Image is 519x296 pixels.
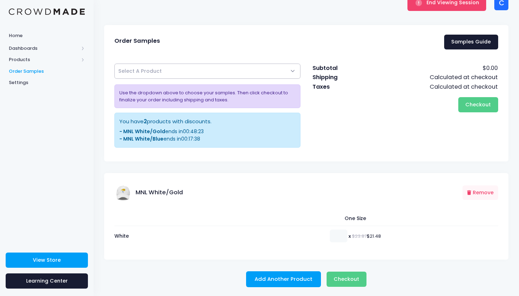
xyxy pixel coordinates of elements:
[9,56,79,63] span: Products
[194,135,200,142] span: 38
[312,82,363,91] td: Taxes
[118,67,162,75] span: Select A Product
[363,73,498,82] td: Calculated at checkout
[119,118,296,125] div: You have products with discounts.
[6,253,88,268] a: View Store
[9,8,85,15] img: Logo
[119,135,296,143] div: ends in
[6,273,88,289] a: Learning Center
[33,256,61,264] span: View Store
[209,212,498,226] th: One Size
[183,128,189,135] span: 00
[312,64,363,73] td: Subtotal
[189,135,193,142] span: 17
[463,185,498,200] button: Remove
[352,232,367,239] s: $23.87
[114,84,300,108] div: Use the dropdown above to choose your samples. Then click checkout to finalize your order includi...
[114,37,160,45] span: Order Samples
[119,128,296,135] div: ends in
[348,232,381,239] span: $21.48
[26,277,68,284] span: Learning Center
[114,64,300,79] span: Select A Product
[181,135,200,142] span: : :
[181,135,187,142] span: 00
[363,64,498,73] td: $0.00
[334,276,359,283] span: Checkout
[465,101,491,108] span: Checkout
[9,79,85,86] span: Settings
[9,45,79,52] span: Dashboards
[327,272,366,287] button: Checkout
[9,68,85,75] span: Order Samples
[183,128,204,135] span: : :
[348,232,351,239] b: x
[444,35,498,50] a: Samples Guide
[198,128,204,135] span: 23
[312,73,363,82] td: Shipping
[246,271,321,288] button: Add Another Product
[9,32,85,39] span: Home
[119,135,163,142] b: - MNL White/Blue
[458,97,498,112] button: Checkout
[114,183,183,202] div: MNL White/Gold
[114,226,209,246] td: White
[144,118,147,125] span: 2
[363,82,498,91] td: Calculated at checkout
[190,128,197,135] span: 48
[119,128,165,135] b: - MNL White/Gold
